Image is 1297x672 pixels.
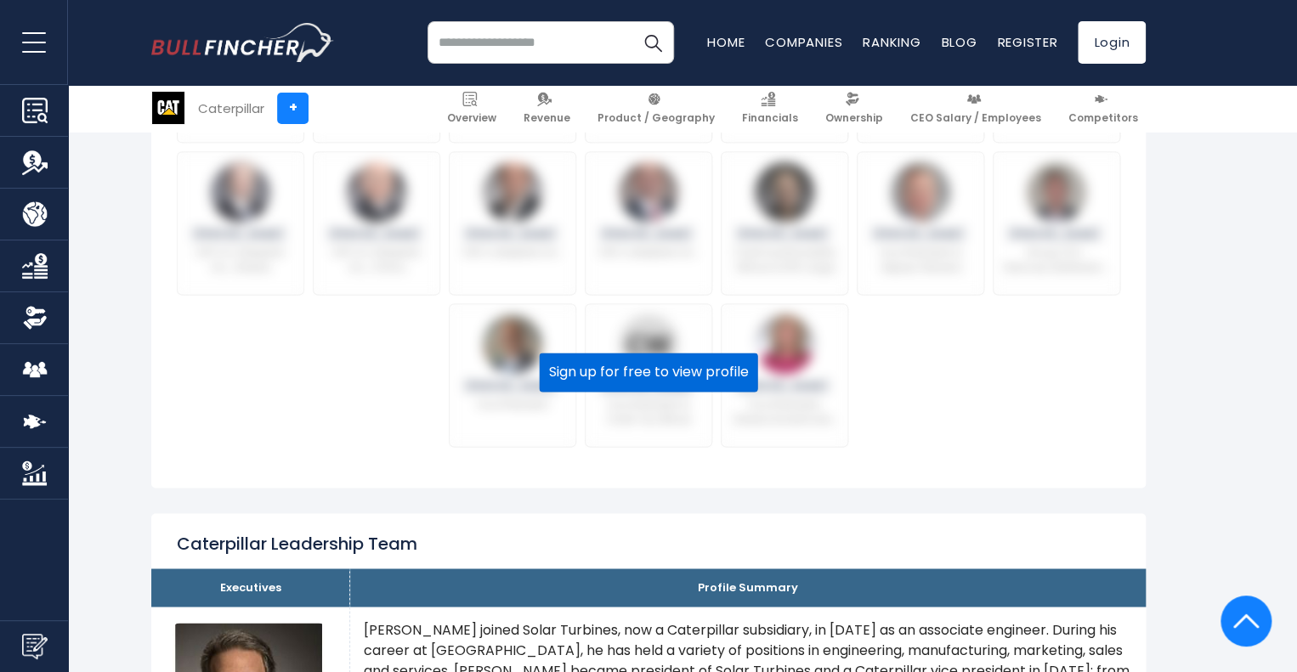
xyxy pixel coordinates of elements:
a: Competitors [1061,85,1146,132]
a: Register [997,33,1057,51]
a: Paul Mauschbaugh [PERSON_NAME] Group CIO - Services, Distribution & Digital [993,151,1120,295]
p: Chief Sustainability Officer & SVP, Large Power Systems Division [732,245,837,275]
a: + [277,93,309,124]
a: Herwig Peschl [PERSON_NAME] SVP of Caterpillar Inc., Global Construction & Infrastructure [177,151,304,295]
a: Overview [439,85,504,132]
a: Ranking [863,33,920,51]
p: SVP, Caterpillar Inc. [463,245,562,260]
span: CEO Salary / Employees [910,111,1041,125]
img: Chad J. Withers [619,314,678,374]
span: [PERSON_NAME] [465,381,561,392]
img: CAT logo [152,92,184,124]
a: Kathryn D. Karol [PERSON_NAME] Vice President, Global Government and Corporate Affairs [721,303,848,447]
a: Product / Geography [590,85,722,132]
p: SVP of Caterpillar Inc., Global Construction & Infrastructure [188,245,293,275]
p: SVP of Caterpillar Inc., China Operations Division [324,245,429,275]
span: [PERSON_NAME] [193,229,289,240]
button: Sign up for free to view profile [540,353,758,392]
img: Mike Franke [891,162,950,222]
img: Gregory R. Hepler [483,162,542,222]
span: Overview [447,111,496,125]
p: Group CIO - Services, Distribution & Digital [1004,245,1109,275]
a: Revenue [516,85,578,132]
img: Herwig Peschl [211,162,270,222]
p: Vice President, Global Government and Corporate Affairs [732,397,837,427]
a: Alan Yang [PERSON_NAME] SVP of Caterpillar Inc., China Operations Division [313,151,440,295]
span: Competitors [1068,111,1138,125]
span: Revenue [524,111,570,125]
div: Caterpillar [198,99,264,118]
a: Companies [765,33,842,51]
a: Login [1078,21,1146,64]
span: Product / Geography [598,111,715,125]
a: Chad J. Withers [PERSON_NAME] Vice President & Chief Tax Officer [585,303,712,447]
img: Ownership [22,305,48,330]
a: John Shanahan [PERSON_NAME] SVP, Caterpillar Inc. [585,151,712,295]
p: Executives [164,580,337,595]
img: Paul Mauschbaugh [1027,162,1086,222]
img: John Shanahan [619,162,678,222]
span: [PERSON_NAME] [872,229,968,240]
button: Search [632,21,674,64]
span: [PERSON_NAME] [600,381,696,392]
p: Vice President & Chief Tax Officer [596,397,701,427]
a: Ownership [818,85,891,132]
span: Ownership [825,111,883,125]
img: Jay Walton [483,314,542,374]
a: Go to homepage [151,23,334,62]
a: Gregory R. Hepler [PERSON_NAME] SVP, Caterpillar Inc. [449,151,576,295]
a: Lou Balmer-Millar [PERSON_NAME] Chief Sustainability Officer & SVP, Large Power Systems Division [721,151,848,295]
a: Mike Franke [PERSON_NAME] Vice President & Deputy General Counsel [857,151,984,295]
span: [PERSON_NAME] [1008,229,1104,240]
img: Lou Balmer-Millar [755,162,814,222]
p: SVP, Caterpillar Inc. [599,245,698,260]
a: Home [707,33,745,51]
img: Alan Yang [347,162,406,222]
span: [PERSON_NAME] [736,381,832,392]
p: Profile Summary [363,580,1133,595]
a: Jay Walton [PERSON_NAME] Vice President [449,303,576,447]
span: [PERSON_NAME] [465,229,561,240]
span: Financials [742,111,798,125]
img: bullfincher logo [151,23,334,62]
a: Financials [734,85,806,132]
span: [PERSON_NAME] [600,229,696,240]
p: Vice President [477,397,548,412]
h2: Caterpillar Leadership Team [177,533,417,555]
a: Blog [941,33,977,51]
span: [PERSON_NAME] [736,229,832,240]
p: Vice President & Deputy General Counsel [868,245,973,275]
img: Kathryn D. Karol [755,314,814,374]
span: [PERSON_NAME] [329,229,425,240]
a: CEO Salary / Employees [903,85,1049,132]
